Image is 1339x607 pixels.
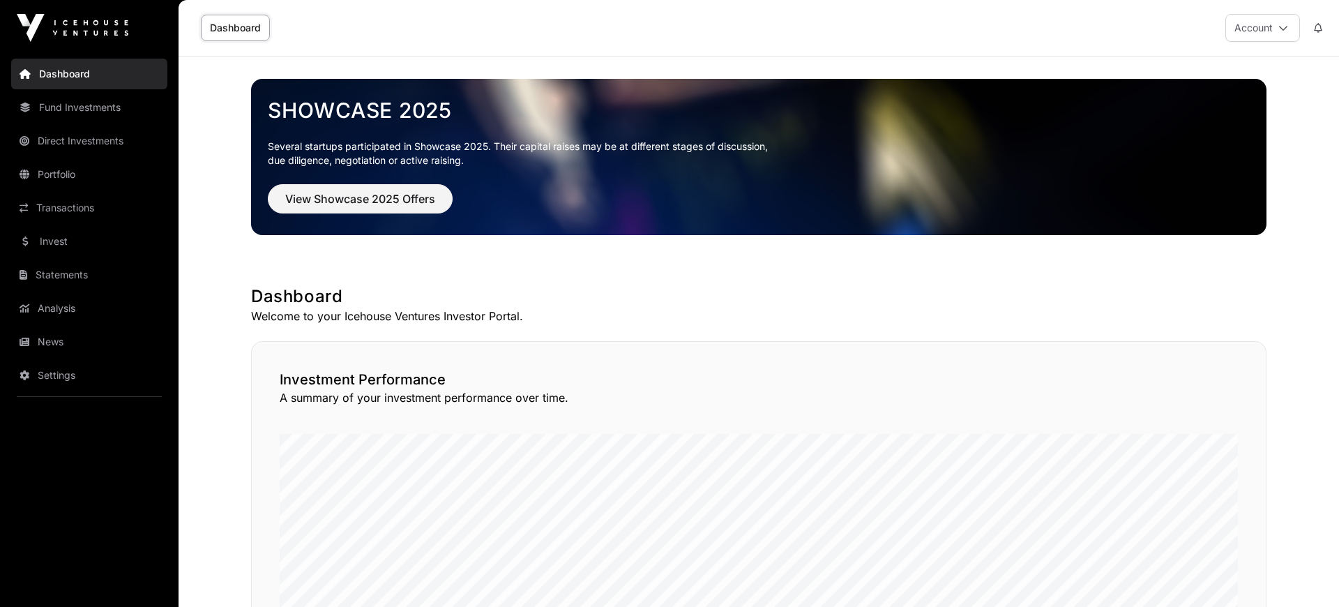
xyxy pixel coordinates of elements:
[1225,14,1300,42] button: Account
[11,327,167,357] a: News
[11,92,167,123] a: Fund Investments
[280,370,1238,389] h2: Investment Performance
[285,190,435,207] span: View Showcase 2025 Offers
[268,198,453,212] a: View Showcase 2025 Offers
[11,126,167,156] a: Direct Investments
[11,293,167,324] a: Analysis
[268,184,453,213] button: View Showcase 2025 Offers
[11,193,167,223] a: Transactions
[11,59,167,89] a: Dashboard
[11,226,167,257] a: Invest
[11,159,167,190] a: Portfolio
[280,389,1238,406] p: A summary of your investment performance over time.
[201,15,270,41] a: Dashboard
[17,14,128,42] img: Icehouse Ventures Logo
[268,98,1250,123] a: Showcase 2025
[251,285,1266,308] h1: Dashboard
[251,308,1266,324] p: Welcome to your Icehouse Ventures Investor Portal.
[251,79,1266,235] img: Showcase 2025
[268,140,1250,167] p: Several startups participated in Showcase 2025. Their capital raises may be at different stages o...
[11,260,167,290] a: Statements
[11,360,167,391] a: Settings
